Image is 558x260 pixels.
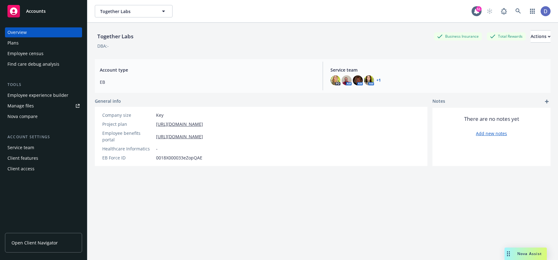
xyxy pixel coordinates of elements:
[505,248,547,260] button: Nova Assist
[376,78,381,82] a: +1
[95,32,136,40] div: Together Labs
[330,75,340,85] img: photo
[5,164,82,174] a: Client access
[102,154,154,161] div: EB Force ID
[102,121,154,127] div: Project plan
[156,133,203,140] a: [URL][DOMAIN_NAME]
[7,143,34,153] div: Service team
[156,121,203,127] a: [URL][DOMAIN_NAME]
[156,154,202,161] span: 0018X000033eZopQAE
[5,143,82,153] a: Service team
[5,134,82,140] div: Account settings
[95,5,173,17] button: Together Labs
[476,6,482,12] div: 51
[5,2,82,20] a: Accounts
[5,38,82,48] a: Plans
[483,5,496,17] a: Start snowing
[7,111,38,121] div: Nova compare
[7,38,19,48] div: Plans
[464,115,519,123] span: There are no notes yet
[7,101,34,111] div: Manage files
[7,59,59,69] div: Find care debug analysis
[498,5,510,17] a: Report a Bug
[512,5,524,17] a: Search
[517,251,542,256] span: Nova Assist
[353,75,363,85] img: photo
[7,153,38,163] div: Client features
[7,49,44,59] div: Employee census
[102,145,154,152] div: Healthcare Informatics
[156,145,158,152] span: -
[100,79,315,85] span: EB
[7,164,35,174] div: Client access
[364,75,374,85] img: photo
[156,112,164,118] span: Key
[531,30,551,43] button: Actions
[5,59,82,69] a: Find care debug analysis
[531,31,551,42] div: Actions
[95,98,121,104] span: General info
[330,67,546,73] span: Service team
[5,49,82,59] a: Employee census
[12,239,58,246] span: Open Client Navigator
[102,130,154,143] div: Employee benefits portal
[505,248,512,260] div: Drag to move
[102,112,154,118] div: Company size
[7,90,68,100] div: Employee experience builder
[5,111,82,121] a: Nova compare
[543,98,551,105] a: add
[5,153,82,163] a: Client features
[100,8,154,15] span: Together Labs
[541,6,551,16] img: photo
[5,82,82,88] div: Tools
[97,43,109,49] div: DBA: -
[26,9,46,14] span: Accounts
[342,75,352,85] img: photo
[434,32,482,40] div: Business Insurance
[5,90,82,100] a: Employee experience builder
[7,27,27,37] div: Overview
[5,101,82,111] a: Manage files
[487,32,526,40] div: Total Rewards
[100,67,315,73] span: Account type
[476,130,507,137] a: Add new notes
[526,5,539,17] a: Switch app
[5,27,82,37] a: Overview
[432,98,445,105] span: Notes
